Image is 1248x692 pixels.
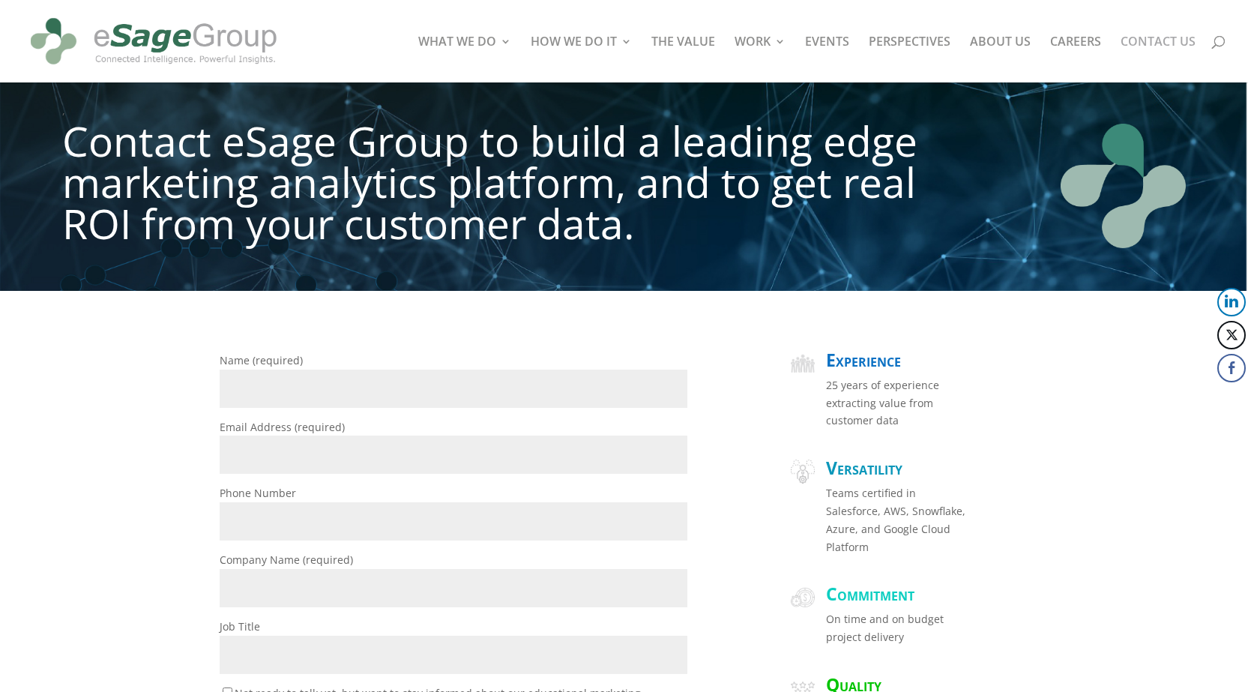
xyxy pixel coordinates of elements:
[220,420,687,463] label: Email Address (required)
[826,456,902,480] span: Versatility
[826,348,901,372] span: Experience
[826,484,969,556] p: Teams certified in Salesforce, AWS, Snowflake, Azure, and Google Cloud Platform
[220,502,687,541] input: Phone Number
[805,36,849,82] a: EVENTS
[1217,354,1246,382] button: Facebook Share
[826,610,969,646] p: On time and on budget project delivery
[220,370,687,408] input: Name (required)
[826,582,914,606] span: Commitment
[531,36,632,82] a: HOW WE DO IT
[25,6,282,76] img: eSage Group
[62,102,957,120] p: ,
[418,36,511,82] a: WHAT WE DO
[62,120,957,263] h1: Contact eSage Group to build a leading edge marketing analytics platform, and to get real ROI fro...
[1121,36,1196,82] a: CONTACT US
[970,36,1031,82] a: ABOUT US
[869,36,950,82] a: PERSPECTIVES
[220,569,687,607] input: Company Name (required)
[1217,321,1246,349] button: Twitter Share
[826,376,969,430] p: 25 years of experience extracting value from customer data
[220,553,687,595] label: Company Name (required)
[735,36,786,82] a: WORK
[220,486,687,529] label: Phone Number
[651,36,715,82] a: THE VALUE
[220,636,687,674] input: Job Title
[220,353,687,396] label: Name (required)
[1050,36,1101,82] a: CAREERS
[220,436,687,474] input: Email Address (required)
[220,619,687,662] label: Job Title
[1217,288,1246,316] button: LinkedIn Share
